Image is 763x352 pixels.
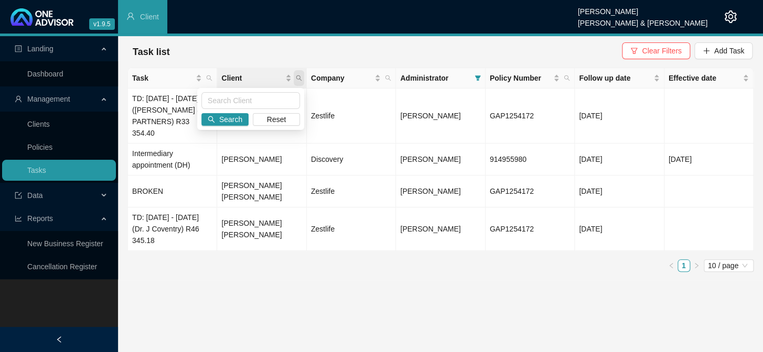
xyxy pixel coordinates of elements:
button: Reset [253,113,300,126]
td: Zestlife [307,207,396,251]
button: Add Task [694,42,753,59]
span: profile [15,45,22,52]
span: 10 / page [708,260,749,271]
span: search [296,75,302,81]
td: [PERSON_NAME] [PERSON_NAME] [217,175,306,207]
span: Company [311,72,372,84]
span: Clear Filters [642,45,681,57]
td: [DATE] [575,207,664,251]
span: user [15,95,22,103]
td: 914955980 [486,144,575,175]
button: left [665,259,678,272]
td: [DATE] [575,89,664,144]
td: Intermediary appointment (DH) [128,144,217,175]
td: GAP1254172 [486,175,575,207]
span: left [56,336,63,343]
a: Cancellation Register [27,262,97,271]
td: TD: [DATE] - [DATE] ([PERSON_NAME] & PARTNERS) R33 354.40 [128,89,217,144]
td: Zestlife [307,89,396,144]
a: New Business Register [27,239,103,248]
th: Policy Number [486,68,575,89]
span: search [383,70,393,86]
a: Dashboard [27,70,63,78]
button: right [690,259,703,272]
span: setting [724,10,737,23]
th: Company [307,68,396,89]
th: Task [128,68,217,89]
span: [PERSON_NAME] [400,155,460,163]
li: Next Page [690,259,703,272]
div: Page Size [704,259,754,272]
td: [PERSON_NAME] [217,144,306,175]
li: Previous Page [665,259,678,272]
th: Client [217,68,306,89]
span: filter [475,75,481,81]
td: Zestlife [307,175,396,207]
td: GAP1254172 [486,89,575,144]
span: search [204,70,214,86]
span: import [15,192,22,199]
span: search [206,75,212,81]
a: Policies [27,143,52,151]
td: [PERSON_NAME] [PERSON_NAME] [217,207,306,251]
a: Tasks [27,166,46,174]
span: right [693,262,700,269]
li: 1 [678,259,690,272]
span: Effective date [669,72,740,84]
button: Search [201,113,249,126]
span: Reset [267,114,286,125]
div: [PERSON_NAME] [578,3,707,14]
input: Search Client [201,92,300,109]
span: line-chart [15,215,22,222]
span: user [126,12,135,20]
span: search [208,116,215,123]
span: [PERSON_NAME] [400,187,460,195]
span: Task list [133,47,170,57]
td: [DATE] [575,144,664,175]
span: plus [703,47,710,54]
td: Discovery [307,144,396,175]
span: Client [221,72,283,84]
button: Clear Filters [622,42,690,59]
span: filter [630,47,638,54]
span: Reports [27,214,53,223]
td: [DATE] [575,175,664,207]
span: Management [27,95,70,103]
div: [PERSON_NAME] & [PERSON_NAME] [578,14,707,26]
td: GAP1254172 [486,207,575,251]
a: Clients [27,120,50,128]
span: search [562,70,572,86]
img: 2df55531c6924b55f21c4cf5d4484680-logo-light.svg [10,8,73,26]
span: Data [27,191,43,200]
td: TD: [DATE] - [DATE] (Dr. J Coventry) R46 345.18 [128,207,217,251]
span: v1.9.5 [89,18,115,30]
span: search [294,70,304,86]
span: Task [132,72,194,84]
td: [DATE] [664,144,754,175]
span: search [385,75,391,81]
span: Add Task [714,45,744,57]
span: Follow up date [579,72,651,84]
a: 1 [678,260,690,271]
th: Follow up date [575,68,664,89]
span: search [564,75,570,81]
span: Landing [27,45,53,53]
span: Administrator [400,72,470,84]
span: filter [472,70,483,86]
td: BROKEN [128,175,217,207]
span: left [668,262,674,269]
span: [PERSON_NAME] [400,112,460,120]
span: Client [140,13,159,21]
span: Policy Number [490,72,551,84]
span: [PERSON_NAME] [400,225,460,233]
th: Effective date [664,68,754,89]
span: Search [219,114,242,125]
